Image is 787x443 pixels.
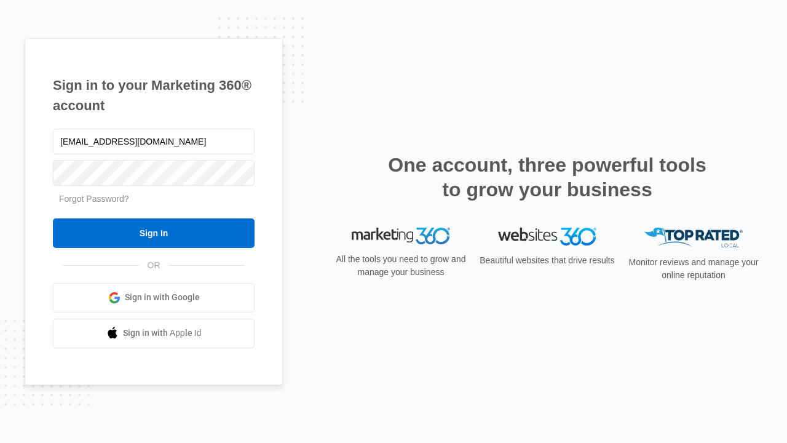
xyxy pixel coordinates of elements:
[384,153,710,202] h2: One account, three powerful tools to grow your business
[125,291,200,304] span: Sign in with Google
[644,228,743,248] img: Top Rated Local
[53,75,255,116] h1: Sign in to your Marketing 360® account
[478,254,616,267] p: Beautiful websites that drive results
[332,253,470,279] p: All the tools you need to grow and manage your business
[53,129,255,154] input: Email
[498,228,596,245] img: Websites 360
[53,319,255,348] a: Sign in with Apple Id
[625,256,762,282] p: Monitor reviews and manage your online reputation
[59,194,129,204] a: Forgot Password?
[139,259,169,272] span: OR
[123,327,202,340] span: Sign in with Apple Id
[53,218,255,248] input: Sign In
[352,228,450,245] img: Marketing 360
[53,283,255,313] a: Sign in with Google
